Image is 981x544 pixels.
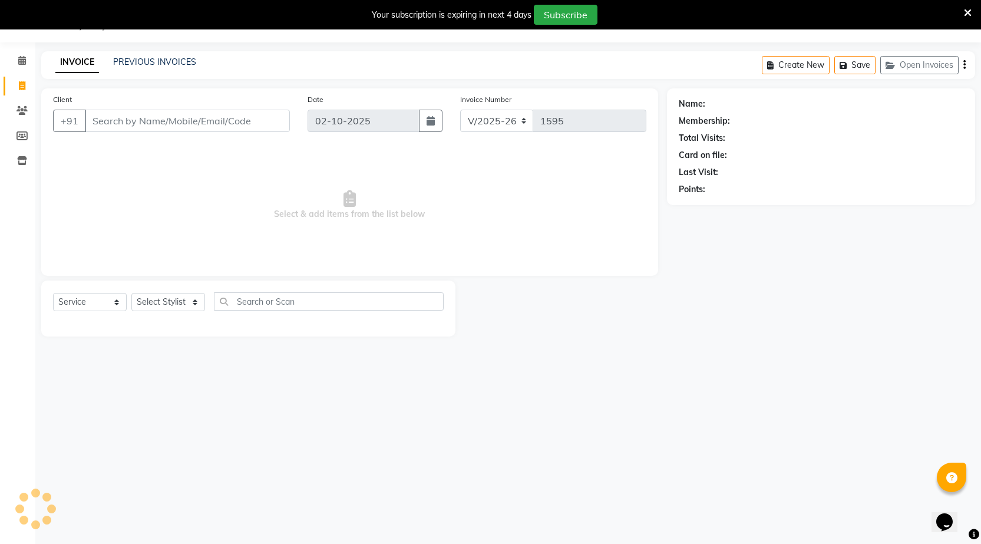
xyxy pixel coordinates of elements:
div: Name: [679,98,705,110]
a: INVOICE [55,52,99,73]
label: Invoice Number [460,94,511,105]
label: Client [53,94,72,105]
label: Date [308,94,323,105]
input: Search by Name/Mobile/Email/Code [85,110,290,132]
div: Last Visit: [679,166,718,179]
div: Membership: [679,115,730,127]
a: PREVIOUS INVOICES [113,57,196,67]
button: Subscribe [534,5,597,25]
button: Open Invoices [880,56,959,74]
button: +91 [53,110,86,132]
div: Card on file: [679,149,727,161]
div: Total Visits: [679,132,725,144]
div: Your subscription is expiring in next 4 days [372,9,531,21]
input: Search or Scan [214,292,444,311]
div: Points: [679,183,705,196]
button: Save [834,56,876,74]
span: Select & add items from the list below [53,146,646,264]
button: Create New [762,56,830,74]
iframe: chat widget [932,497,969,532]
